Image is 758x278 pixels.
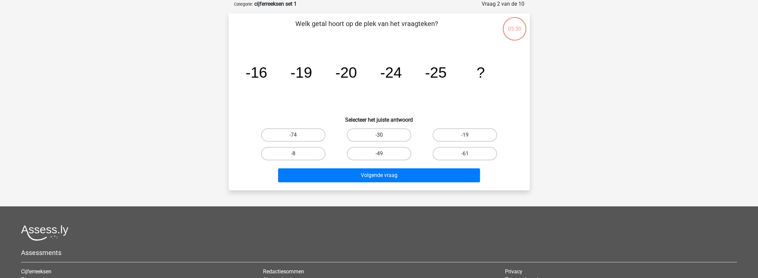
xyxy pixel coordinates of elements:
a: Privacy [505,268,522,275]
label: -74 [261,128,325,142]
strong: cijferreeksen set 1 [254,1,297,7]
label: -8 [261,147,325,160]
label: -61 [433,147,497,160]
tspan: -25 [425,64,447,81]
tspan: -20 [335,64,357,81]
div: 05:30 [502,16,527,33]
tspan: -19 [290,64,312,81]
tspan: -24 [380,64,402,81]
p: Welk getal hoort op de plek van het vraagteken? [239,19,494,39]
button: Volgende vraag [278,168,480,182]
h6: Selecteer het juiste antwoord [239,111,519,123]
label: -30 [347,128,411,142]
small: Categorie: [234,2,253,7]
label: -19 [433,128,497,142]
a: Cijferreeksen [21,268,51,275]
h5: Assessments [21,249,737,257]
label: -49 [347,147,411,160]
a: Redactiesommen [263,268,304,275]
img: Assessly logo [21,225,68,241]
tspan: ? [476,64,485,81]
tspan: -16 [245,64,267,81]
